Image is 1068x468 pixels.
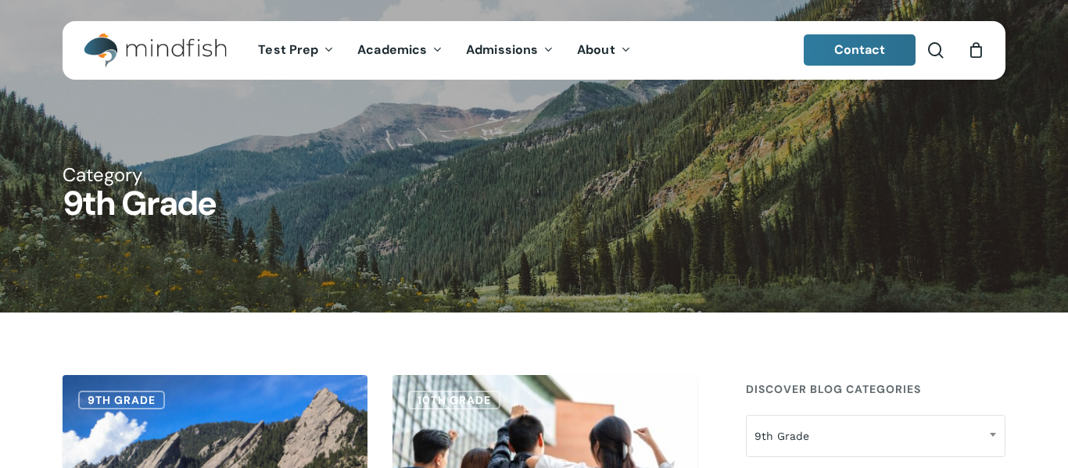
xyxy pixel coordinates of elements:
[746,415,1005,457] span: 9th Grade
[454,44,565,57] a: Admissions
[63,187,1005,220] h1: 9th Grade
[577,41,615,58] span: About
[357,41,427,58] span: Academics
[746,375,1005,403] h4: Discover Blog Categories
[747,420,1005,452] span: 9th Grade
[246,21,642,80] nav: Main Menu
[408,391,500,409] a: 10th Grade
[63,163,142,187] span: Category
[804,34,916,66] a: Contact
[63,21,1005,80] header: Main Menu
[78,391,165,409] a: 9th Grade
[565,44,643,57] a: About
[246,44,346,57] a: Test Prep
[346,44,454,57] a: Academics
[258,41,318,58] span: Test Prep
[834,41,886,58] span: Contact
[466,41,538,58] span: Admissions
[967,41,984,59] a: Cart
